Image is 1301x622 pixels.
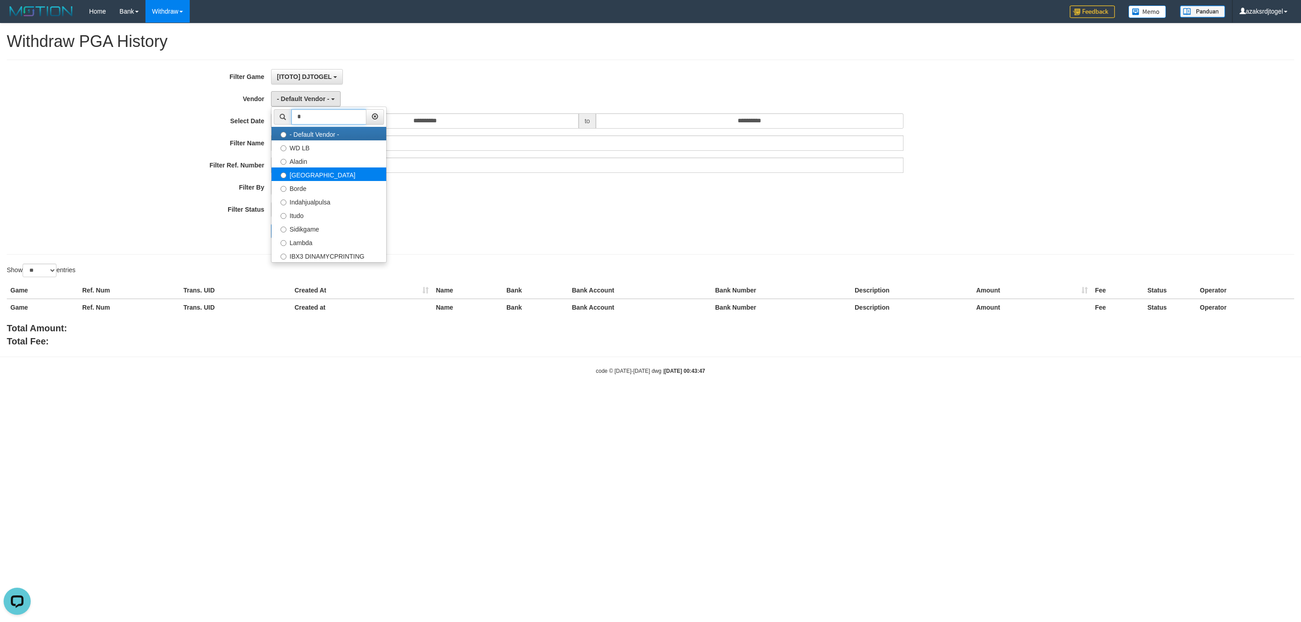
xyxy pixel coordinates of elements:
img: panduan.png [1180,5,1225,18]
label: Itudo [271,208,386,222]
th: Bank Number [711,282,851,299]
th: Bank Account [568,282,711,299]
th: Ref. Num [79,299,180,316]
span: to [579,113,596,129]
select: Showentries [23,264,56,277]
label: - Default Vendor - [271,127,386,140]
b: Total Amount: [7,323,67,333]
input: Aladin [281,159,286,165]
img: Feedback.jpg [1070,5,1115,18]
input: IBX3 DINAMYCPRINTING [281,254,286,260]
small: code © [DATE]-[DATE] dwg | [596,368,705,374]
th: Amount [973,299,1091,316]
th: Name [432,282,503,299]
strong: [DATE] 00:43:47 [665,368,705,374]
img: MOTION_logo.png [7,5,75,18]
th: Game [7,282,79,299]
label: Aladin [271,154,386,167]
th: Status [1144,299,1196,316]
th: Name [432,299,503,316]
input: Itudo [281,213,286,219]
th: Description [851,282,973,299]
input: - Default Vendor - [281,132,286,138]
th: Game [7,299,79,316]
button: Open LiveChat chat widget [4,4,31,31]
th: Bank [503,282,568,299]
b: Total Fee: [7,336,49,346]
th: Ref. Num [79,282,180,299]
th: Trans. UID [180,282,291,299]
th: Amount [973,282,1091,299]
th: Bank [503,299,568,316]
input: WD LB [281,145,286,151]
span: [ITOTO] DJTOGEL [277,73,332,80]
input: Sidikgame [281,227,286,232]
th: Fee [1091,299,1144,316]
th: Bank Account [568,299,711,316]
input: [GEOGRAPHIC_DATA] [281,172,286,178]
label: Sidikgame [271,222,386,235]
th: Trans. UID [180,299,291,316]
img: Button%20Memo.svg [1128,5,1166,18]
th: Description [851,299,973,316]
label: [GEOGRAPHIC_DATA] [271,167,386,181]
label: WD LB [271,140,386,154]
th: Bank Number [711,299,851,316]
button: - Default Vendor - [271,91,341,107]
span: - Default Vendor - [277,95,329,102]
th: Fee [1091,282,1144,299]
input: Lambda [281,240,286,246]
button: [ITOTO] DJTOGEL [271,69,343,84]
label: IBX3 DINAMYCPRINTING [271,249,386,262]
th: Created At [291,282,432,299]
th: Created at [291,299,432,316]
th: Operator [1196,299,1294,316]
h1: Withdraw PGA History [7,32,1294,51]
label: Show entries [7,264,75,277]
input: Indahjualpulsa [281,200,286,205]
label: Indahjualpulsa [271,195,386,208]
input: Borde [281,186,286,192]
label: Lambda [271,235,386,249]
label: Borde [271,181,386,195]
th: Status [1144,282,1196,299]
th: Operator [1196,282,1294,299]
